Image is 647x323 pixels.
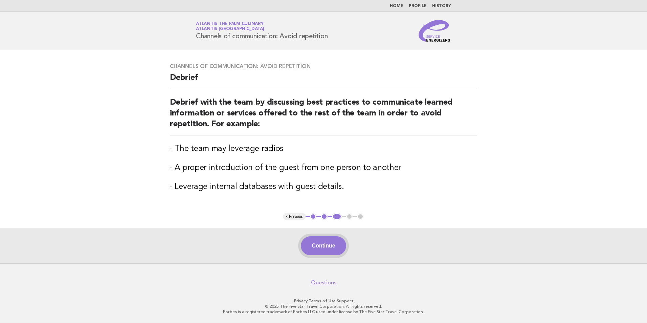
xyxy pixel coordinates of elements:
p: Forbes is a registered trademark of Forbes LLC used under license by The Five Star Travel Corpora... [116,309,531,315]
button: 1 [310,213,317,220]
a: Terms of Use [309,299,336,303]
button: Continue [301,236,346,255]
button: < Previous [283,213,305,220]
h1: Channels of communication: Avoid repetition [196,22,328,40]
img: Service Energizers [419,20,451,42]
h3: - A proper introduction of the guest from one person to another [170,163,477,173]
a: Support [337,299,353,303]
a: History [432,4,451,8]
a: Atlantis The Palm CulinaryAtlantis [GEOGRAPHIC_DATA] [196,22,264,31]
button: 3 [332,213,342,220]
h3: - The team may leverage radios [170,144,477,154]
span: Atlantis [GEOGRAPHIC_DATA] [196,27,264,31]
p: © 2025 The Five Star Travel Corporation. All rights reserved. [116,304,531,309]
p: · · [116,298,531,304]
h2: Debrief [170,72,477,89]
h3: - Leverage internal databases with guest details. [170,181,477,192]
a: Home [390,4,403,8]
button: 2 [321,213,328,220]
h2: Debrief with the team by discussing best practices to communicate learned information or services... [170,97,477,135]
h3: Channels of communication: Avoid repetition [170,63,477,70]
a: Profile [409,4,427,8]
a: Questions [311,279,336,286]
a: Privacy [294,299,308,303]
